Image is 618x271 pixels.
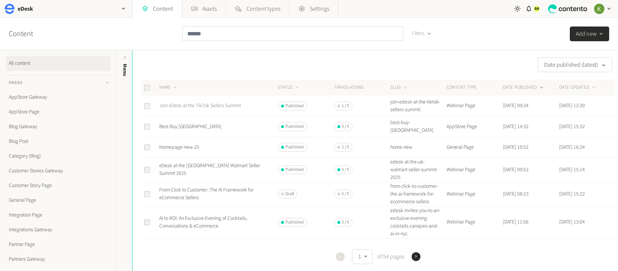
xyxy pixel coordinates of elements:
[559,218,585,226] time: [DATE] 13:04
[159,84,178,91] button: NAME
[503,123,529,130] time: [DATE] 14:32
[390,137,446,158] td: home-new
[390,96,446,116] td: join-edesk-at-the-tiktok-sellers-summit
[446,116,502,137] td: AppStore Page
[18,4,33,13] h2: eDesk
[534,6,539,12] span: 64
[342,103,349,109] span: 1 / 5
[342,166,349,173] span: 5 / 5
[6,222,110,237] a: Integrations Gateway
[6,90,110,105] a: AppStore Gateway
[342,123,349,130] span: 5 / 5
[446,137,502,158] td: General Page
[503,84,544,91] button: DATE PUBLISHED
[446,80,502,96] th: CONTENT TYPE
[159,102,241,109] a: Join eDesk at the TikTok Sellers Summit
[9,80,23,86] span: Pages
[285,103,304,109] span: Published
[352,249,373,264] button: 1
[246,4,280,13] span: Content types
[159,215,247,230] a: AI to ROI: An Exclusive Evening of Cocktails, Conversations & eCommerce
[376,252,404,261] span: of 54 pages
[559,123,585,130] time: [DATE] 15:32
[559,166,585,173] time: [DATE] 15:14
[159,123,221,130] a: Best Buy [GEOGRAPHIC_DATA]
[285,123,304,130] span: Published
[6,105,110,119] a: AppStore Page
[6,56,110,71] a: All content
[390,182,446,206] td: from-click-to-customer-the-ai-framework-for-ecommerce-sellers
[594,4,604,14] img: Keelin Terry
[503,190,529,198] time: [DATE] 08:23
[6,134,110,149] a: Blog Post
[503,144,529,151] time: [DATE] 10:52
[390,238,446,259] td: pricing-new
[4,4,15,14] img: eDesk
[6,193,110,208] a: General Page
[390,158,446,182] td: edesk-at-the-uk-walmart-seller-summit-2025
[406,26,437,41] button: Filters
[6,149,110,163] a: Category (Blog)
[390,116,446,137] td: best-buy-[GEOGRAPHIC_DATA]
[446,238,502,259] td: General Page
[342,144,349,151] span: 1 / 5
[412,30,425,38] span: Filters
[6,178,110,193] a: Customer Story Page
[6,252,110,267] a: Partners Gateway
[310,4,329,13] span: Settings
[342,191,349,197] span: 0 / 5
[6,163,110,178] a: Customer Stories Gateway
[559,84,597,91] button: DATE UPDATED
[334,80,390,96] th: Translations
[446,182,502,206] td: Webinar Page
[559,190,585,198] time: [DATE] 15:22
[559,102,585,109] time: [DATE] 12:30
[6,208,110,222] a: Integration Page
[159,144,199,151] a: Homepage-new-25
[570,27,609,41] button: Add new
[159,162,260,177] a: eDesk at the [GEOGRAPHIC_DATA] Walmart Seller Summit 2025
[503,166,529,173] time: [DATE] 09:52
[285,191,294,197] span: Draft
[6,237,110,252] a: Partner Page
[278,84,300,91] button: STATUS
[390,206,446,238] td: edesk-invites-you-to-an-exclusive-evening-cocktails-canapes-and-ai-in-nyc
[538,57,612,72] button: Date published (latest)
[503,218,529,226] time: [DATE] 11:56
[559,144,585,151] time: [DATE] 16:34
[446,96,502,116] td: Webinar Page
[285,166,304,173] span: Published
[6,119,110,134] a: Blog Gateway
[503,102,529,109] time: [DATE] 09:34
[285,144,304,151] span: Published
[285,219,304,226] span: Published
[9,28,50,39] h2: Content
[446,158,502,182] td: Webinar Page
[121,64,129,76] span: Menu
[390,84,408,91] button: SLUG
[159,186,253,201] a: From Click to Customer: The AI Framework for eCommerce Sellers
[446,206,502,238] td: Webinar Page
[342,219,349,226] span: 5 / 5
